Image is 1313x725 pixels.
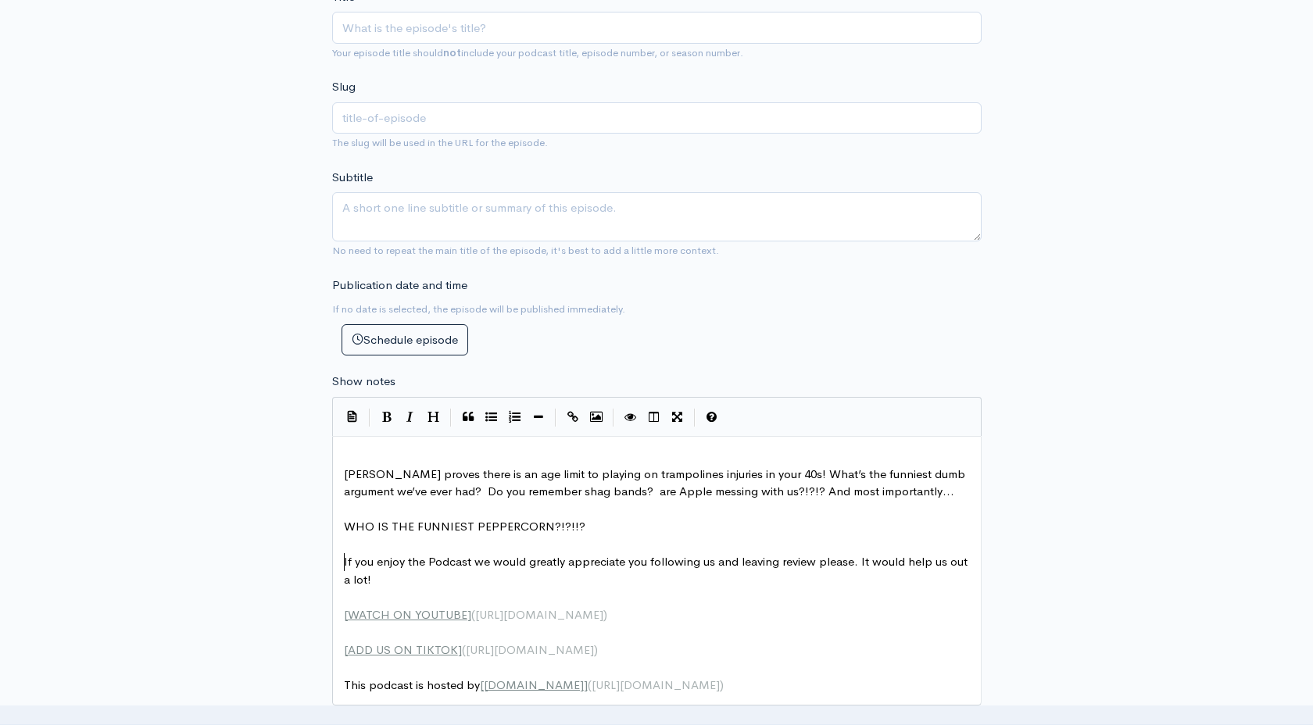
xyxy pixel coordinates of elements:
span: [URL][DOMAIN_NAME] [466,642,594,657]
i: | [369,409,370,427]
button: Insert Show Notes Template [341,405,364,428]
small: Your episode title should include your podcast title, episode number, or season number. [332,46,743,59]
button: Toggle Fullscreen [666,405,689,429]
span: ] [584,677,588,692]
span: ( [471,607,475,622]
button: Numbered List [503,405,527,429]
label: Subtitle [332,169,373,187]
span: ] [458,642,462,657]
label: Slug [332,78,356,96]
button: Generic List [480,405,503,429]
button: Markdown Guide [700,405,724,429]
span: ) [603,607,607,622]
button: Italic [399,405,422,429]
span: [URL][DOMAIN_NAME] [592,677,720,692]
button: Create Link [561,405,585,429]
button: Insert Horizontal Line [527,405,550,429]
small: If no date is selected, the episode will be published immediately. [332,302,625,316]
span: ( [462,642,466,657]
button: Insert Image [585,405,608,429]
i: | [613,409,614,427]
span: [DOMAIN_NAME] [484,677,584,692]
button: Schedule episode [342,324,468,356]
button: Quote [456,405,480,429]
span: ADD US ON TIKTOK [348,642,458,657]
button: Toggle Side by Side [642,405,666,429]
span: [ [344,642,348,657]
span: ) [594,642,598,657]
span: This podcast is hosted by [344,677,724,692]
span: WATCH ON YOUTUBE [348,607,467,622]
strong: not [443,46,461,59]
button: Toggle Preview [619,405,642,429]
small: The slug will be used in the URL for the episode. [332,136,548,149]
i: | [555,409,556,427]
button: Heading [422,405,445,429]
small: No need to repeat the main title of the episode, it's best to add a little more context. [332,244,719,257]
span: ] [467,607,471,622]
input: What is the episode's title? [332,12,982,44]
label: Show notes [332,373,395,391]
span: [ [480,677,484,692]
label: Publication date and time [332,277,467,295]
span: [ [344,607,348,622]
span: [PERSON_NAME] proves there is an age limit to playing on trampolines injuries in your 40s! What’s... [344,466,968,499]
span: [URL][DOMAIN_NAME] [475,607,603,622]
input: title-of-episode [332,102,982,134]
span: WHO IS THE FUNNIEST PEPPERCORN?!?!!? [344,519,585,534]
span: ) [720,677,724,692]
button: Bold [375,405,399,429]
span: ( [588,677,592,692]
i: | [450,409,452,427]
i: | [694,409,696,427]
span: If you enjoy the Podcast we would greatly appreciate you following us and leaving review please. ... [344,554,971,587]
